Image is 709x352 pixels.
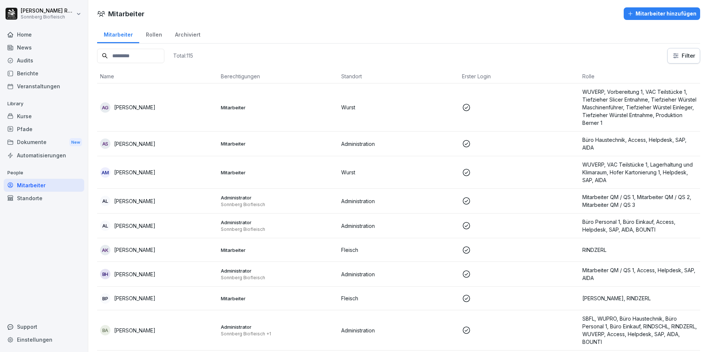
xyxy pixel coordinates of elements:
p: Mitarbeiter [221,140,336,147]
a: Mitarbeiter [97,24,139,43]
p: Administrator [221,219,336,226]
button: Filter [668,48,700,63]
div: Filter [672,52,695,59]
h1: Mitarbeiter [108,9,144,19]
div: New [69,138,82,147]
p: Administration [341,197,456,205]
p: Sonnberg Biofleisch [221,202,336,208]
p: Büro Personal 1, Büro Einkauf, Access, Helpdesk, SAP, AIDA, BOUNTI [582,218,697,233]
p: [PERSON_NAME] [114,270,155,278]
p: Administrator [221,194,336,201]
p: Sonnberg Biofleisch [21,14,75,20]
p: Mitarbeiter [221,104,336,111]
div: AM [100,167,110,178]
a: Veranstaltungen [4,80,84,93]
button: Mitarbeiter hinzufügen [624,7,700,20]
p: Administration [341,222,456,230]
p: Fleisch [341,246,456,254]
p: Mitarbeiter QM / QS 1, Access, Helpdesk, SAP, AIDA [582,266,697,282]
p: RINDZERL [582,246,697,254]
a: Kurse [4,110,84,123]
div: AK [100,245,110,255]
p: Administrator [221,324,336,330]
p: SBFL, WUPRO, Büro Haustechnik, Büro Personal 1, Büro Einkauf, RINDSCHL, RINDZERL, WUVERP, Access,... [582,315,697,346]
div: AG [100,102,110,113]
p: Administration [341,327,456,334]
p: Total: 115 [173,52,193,59]
a: Einstellungen [4,333,84,346]
a: Standorte [4,192,84,205]
a: DokumenteNew [4,136,84,149]
p: [PERSON_NAME], RINDZERL [582,294,697,302]
p: [PERSON_NAME] [114,327,155,334]
th: Erster Login [459,69,580,83]
p: Büro Haustechnik, Access, Helpdesk, SAP, AIDA [582,136,697,151]
p: Sonnberg Biofleisch +1 [221,331,336,337]
p: WUVERP, Vorbereitung 1, VAC Teilstücke 1, Tiefzieher Slicer Entnahme, Tiefzieher Würstel Maschine... [582,88,697,127]
div: Support [4,320,84,333]
div: AL [100,196,110,206]
p: Sonnberg Biofleisch [221,275,336,281]
p: Wurst [341,168,456,176]
p: [PERSON_NAME] Rafetseder [21,8,75,14]
p: Mitarbeiter QM / QS 1, Mitarbeiter QM / QS 2, Mitarbeiter QM / QS 3 [582,193,697,209]
p: [PERSON_NAME] [114,140,155,148]
p: Wurst [341,103,456,111]
div: BA [100,325,110,335]
div: Dokumente [4,136,84,149]
p: [PERSON_NAME] [114,246,155,254]
a: Automatisierungen [4,149,84,162]
p: [PERSON_NAME] [114,222,155,230]
div: AL [100,221,110,231]
a: Home [4,28,84,41]
a: Audits [4,54,84,67]
th: Berechtigungen [218,69,339,83]
p: WUVERP, VAC Teilstücke 1, Lagerhaltung und Klimaraum, Hofer Kartonierung 1, Helpdesk, SAP, AIDA [582,161,697,184]
p: Library [4,98,84,110]
div: BP [100,293,110,304]
a: Rollen [139,24,168,43]
div: Mitarbeiter hinzufügen [627,10,696,18]
p: People [4,167,84,179]
th: Standort [338,69,459,83]
th: Name [97,69,218,83]
p: Mitarbeiter [221,295,336,302]
p: Administrator [221,267,336,274]
div: AS [100,139,110,149]
div: BH [100,269,110,279]
a: Pfade [4,123,84,136]
p: [PERSON_NAME] [114,197,155,205]
p: Fleisch [341,294,456,302]
a: Archiviert [168,24,207,43]
p: Sonnberg Biofleisch [221,226,336,232]
a: Mitarbeiter [4,179,84,192]
p: Administration [341,270,456,278]
p: Mitarbeiter [221,169,336,176]
p: [PERSON_NAME] [114,168,155,176]
a: News [4,41,84,54]
p: Mitarbeiter [221,247,336,253]
a: Berichte [4,67,84,80]
p: [PERSON_NAME] [114,294,155,302]
th: Rolle [579,69,700,83]
p: [PERSON_NAME] [114,103,155,111]
p: Administration [341,140,456,148]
